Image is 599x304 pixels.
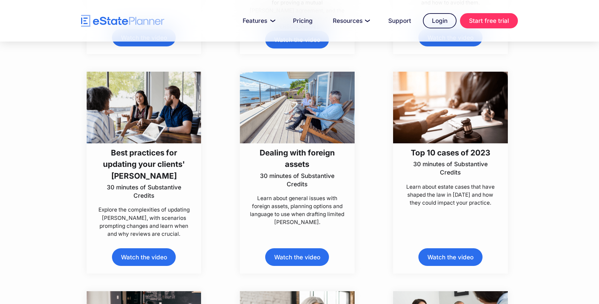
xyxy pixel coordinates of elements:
p: 30 minutes of Substantive Credits [96,183,192,200]
h3: Best practices for updating your clients' [PERSON_NAME] [96,147,192,181]
a: Watch the video [112,248,176,266]
p: 30 minutes of Substantive Credits [403,160,498,177]
p: Learn about estate cases that have shaped the law in [DATE] and how they could impact your practice. [403,183,498,207]
a: Support [380,14,419,28]
a: Login [423,13,457,28]
h3: Top 10 cases of 2023 [403,147,498,158]
a: Top 10 cases of 202330 minutes of Substantive CreditsLearn about estate cases that have shaped th... [393,72,508,207]
a: Watch the video [418,248,482,266]
p: 30 minutes of Substantive Credits [249,172,345,188]
a: Best practices for updating your clients' [PERSON_NAME]30 minutes of Substantive CreditsExplore t... [87,72,201,238]
a: Start free trial [460,13,518,28]
a: Watch the video [265,248,329,266]
p: Learn about general issues with foreign assets, planning options and language to use when draftin... [249,194,345,226]
a: Pricing [285,14,321,28]
a: Features [234,14,281,28]
a: home [81,15,164,27]
p: Explore the complexities of updating [PERSON_NAME], with scenarios prompting changes and learn wh... [96,206,192,238]
h3: Dealing with foreign assets [249,147,345,170]
a: Resources [324,14,376,28]
a: Dealing with foreign assets30 minutes of Substantive CreditsLearn about general issues with forei... [240,72,355,226]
